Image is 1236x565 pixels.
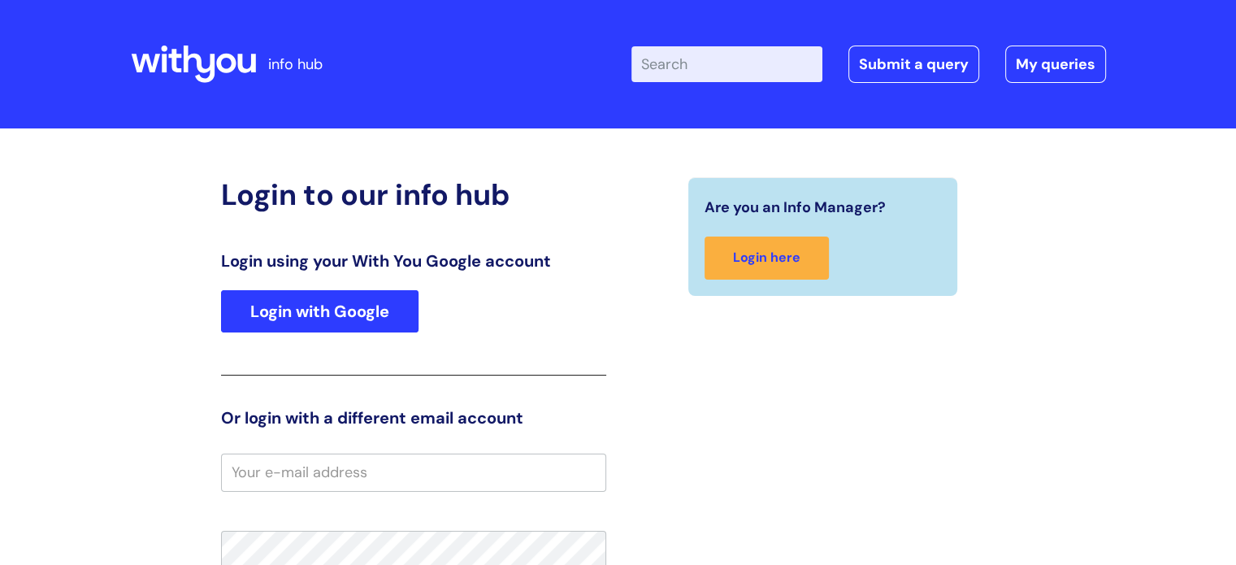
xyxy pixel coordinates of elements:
[848,46,979,83] a: Submit a query
[221,251,606,271] h3: Login using your With You Google account
[221,177,606,212] h2: Login to our info hub
[1005,46,1106,83] a: My queries
[221,408,606,428] h3: Or login with a different email account
[705,194,886,220] span: Are you an Info Manager?
[221,290,419,332] a: Login with Google
[221,454,606,491] input: Your e-mail address
[268,51,323,77] p: info hub
[705,237,829,280] a: Login here
[631,46,822,82] input: Search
